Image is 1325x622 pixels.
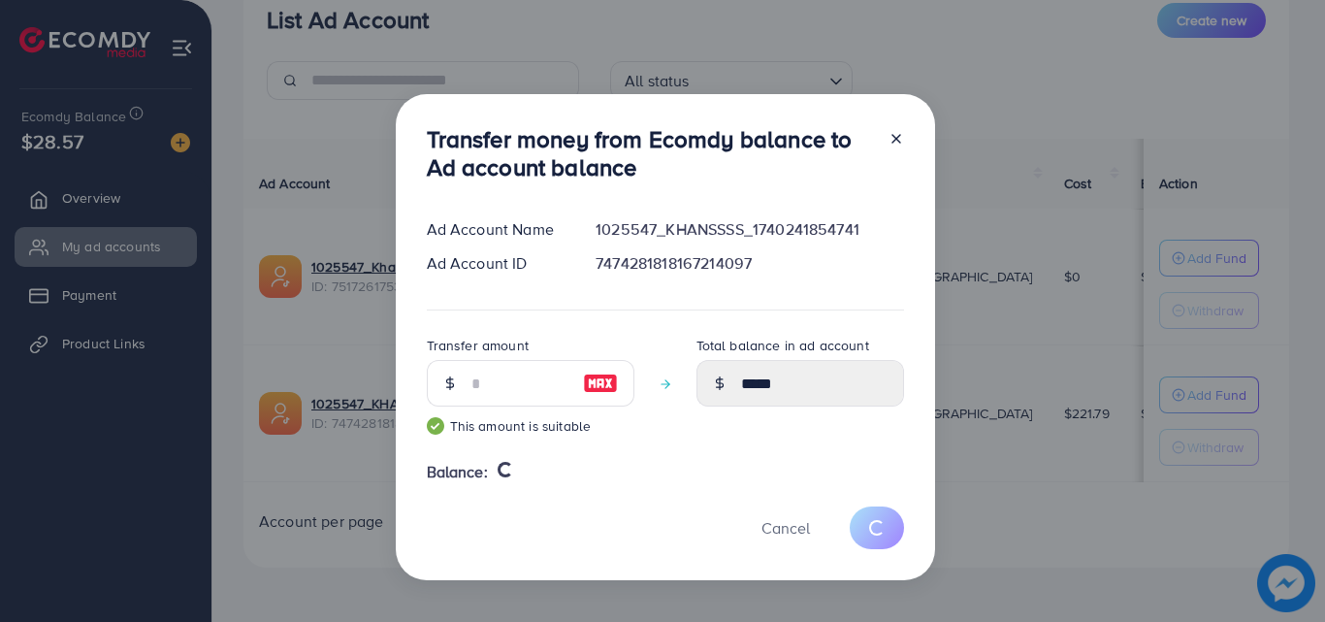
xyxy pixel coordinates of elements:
[427,336,529,355] label: Transfer amount
[427,125,873,181] h3: Transfer money from Ecomdy balance to Ad account balance
[580,218,919,241] div: 1025547_KHANSSSS_1740241854741
[696,336,869,355] label: Total balance in ad account
[583,372,618,395] img: image
[761,517,810,539] span: Cancel
[411,218,581,241] div: Ad Account Name
[427,461,488,483] span: Balance:
[427,417,444,435] img: guide
[580,252,919,275] div: 7474281818167214097
[427,416,634,436] small: This amount is suitable
[737,507,834,548] button: Cancel
[411,252,581,275] div: Ad Account ID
